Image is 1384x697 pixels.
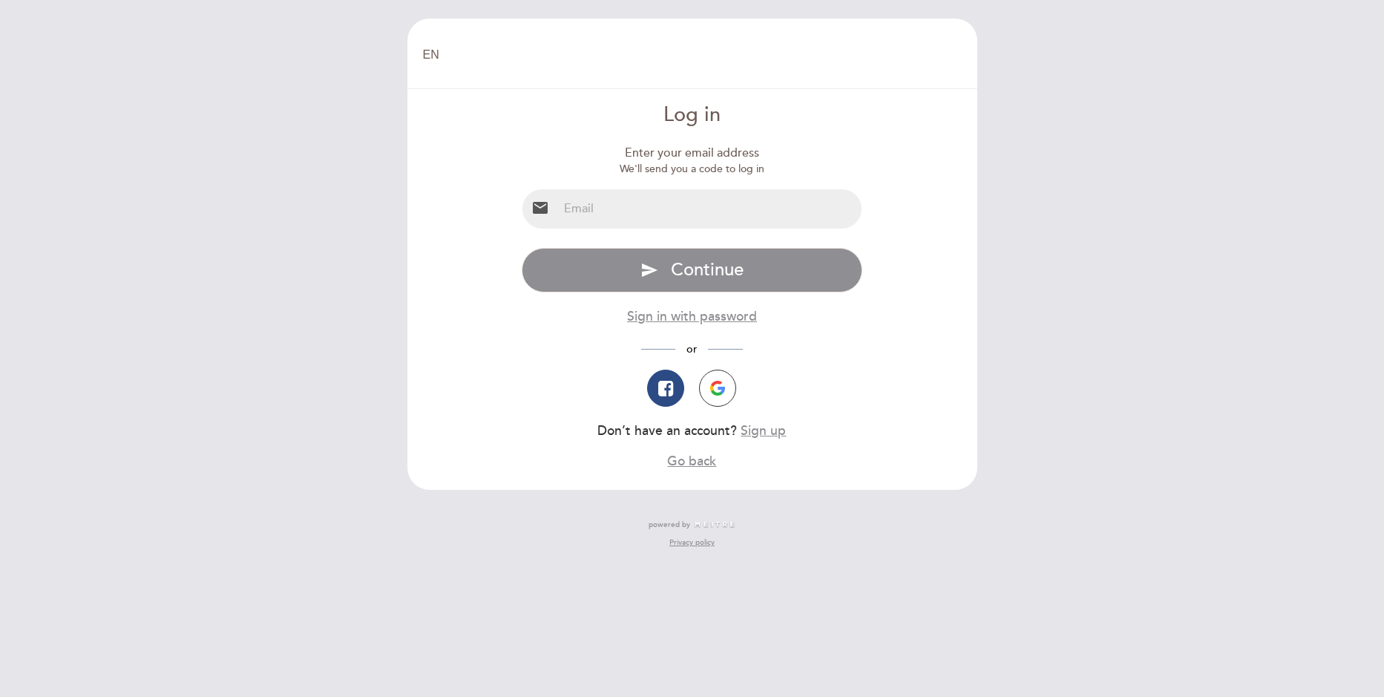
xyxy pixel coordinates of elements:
[522,101,862,130] div: Log in
[741,422,786,440] button: Sign up
[522,162,862,177] div: We'll send you a code to log in
[675,343,708,356] span: or
[669,537,715,548] a: Privacy policy
[627,307,757,326] button: Sign in with password
[671,259,744,281] span: Continue
[694,521,736,529] img: MEITRE
[597,423,737,439] span: Don’t have an account?
[710,381,725,396] img: icon-google.png
[531,199,549,217] i: email
[667,452,716,471] button: Go back
[522,248,862,292] button: send Continue
[522,145,862,162] div: Enter your email address
[640,261,658,279] i: send
[649,520,690,530] span: powered by
[558,189,862,229] input: Email
[649,520,736,530] a: powered by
